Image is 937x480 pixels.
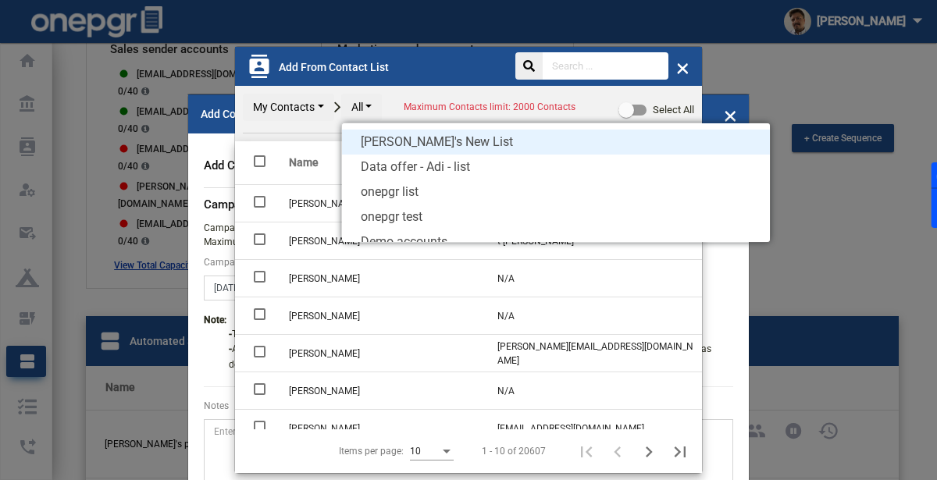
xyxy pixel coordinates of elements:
td: [PERSON_NAME] [284,222,493,260]
ul: [PERSON_NAME] [341,123,771,243]
td: [PERSON_NAME] [284,260,493,297]
span: [PERSON_NAME]'s New List [342,130,770,155]
button: Close [676,52,689,80]
div: Items per page: [339,444,404,458]
span: Select All [653,102,694,118]
td: [PERSON_NAME] [284,297,493,335]
button: Next page [633,436,664,467]
span: Add From Contact List [279,53,389,80]
button: Previous page [602,436,633,467]
span: × [676,52,689,81]
div: 1 - 10 of 20607 [482,444,546,458]
td: [PERSON_NAME] [284,372,493,410]
td: [PERSON_NAME][EMAIL_ADDRESS][DOMAIN_NAME] [493,335,702,372]
button: My Contacts [243,94,334,121]
th: Name [284,141,493,185]
span: Maximum Contacts limit: 2000 Contacts [404,100,575,114]
td: [EMAIL_ADDRESS][DOMAIN_NAME] [493,410,702,447]
button: All [341,94,383,121]
td: N/A [493,260,702,297]
span: 10 [410,446,421,457]
span: Data offer - Adi - list [342,155,770,180]
mat-select: Items per page: [410,446,454,457]
input: Search ... [543,52,668,80]
td: N/A [493,372,702,410]
td: [PERSON_NAME] [284,335,493,372]
span: Demo accounts [342,229,770,254]
button: Last page [664,436,696,467]
span: onepgr list [342,180,770,204]
td: [PERSON_NAME] [284,410,493,447]
td: [PERSON_NAME] [284,185,493,222]
button: First page [571,436,602,467]
span: onepgr test [342,204,770,229]
mat-icon: contacts [248,55,271,78]
td: N/A [493,297,702,335]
